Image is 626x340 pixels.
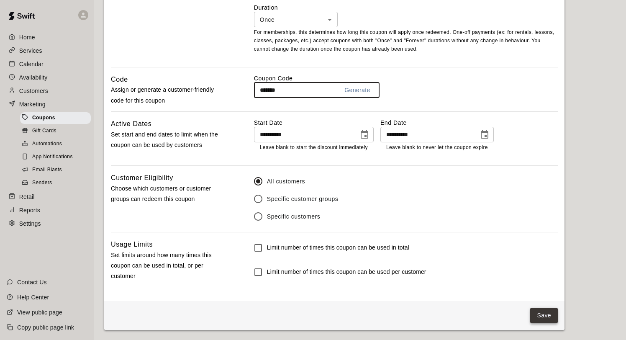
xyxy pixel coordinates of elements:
h6: Limit number of times this coupon can be used per customer [267,268,426,277]
div: Email Blasts [20,164,91,176]
a: Calendar [7,58,87,70]
p: Marketing [19,100,46,108]
a: Services [7,44,87,57]
label: Start Date [254,118,374,127]
h6: Usage Limits [111,239,153,250]
h6: Customer Eligibility [111,173,173,183]
h6: Code [111,74,128,85]
span: Senders [32,179,52,187]
a: Home [7,31,87,44]
p: Set start and end dates to limit when the coupon can be used by customers [111,129,227,150]
p: Assign or generate a customer-friendly code for this coupon [111,85,227,106]
p: Contact Us [17,278,47,286]
a: Availability [7,71,87,84]
p: Calendar [19,60,44,68]
p: Leave blank to start the discount immediately [260,144,368,152]
a: Coupons [20,111,94,124]
span: App Notifications [32,153,73,161]
a: Reports [7,204,87,216]
p: For memberships, this determines how long this coupon will apply once redeemed. One-off payments ... [254,28,558,54]
p: Choose which customers or customer groups can redeem this coupon [111,183,227,204]
div: Automations [20,138,91,150]
span: Specific customers [267,212,321,221]
a: Customers [7,85,87,97]
h6: Active Dates [111,118,152,129]
span: All customers [267,177,305,186]
p: Retail [19,193,35,201]
div: App Notifications [20,151,91,163]
a: App Notifications [20,151,94,164]
span: Gift Cards [32,127,56,135]
p: Leave blank to never let the coupon expire [386,144,488,152]
label: Coupon Code [254,74,558,82]
p: Settings [19,219,41,228]
div: Once [254,12,338,27]
p: Home [19,33,35,41]
span: Coupons [32,114,55,122]
span: Automations [32,140,62,148]
a: Senders [20,177,94,190]
p: Availability [19,73,48,82]
label: End Date [380,118,494,127]
a: Automations [20,138,94,151]
button: Generate [341,82,374,98]
button: Save [530,308,558,323]
div: Gift Cards [20,125,91,137]
p: Customers [19,87,48,95]
p: Reports [19,206,40,214]
p: Services [19,46,42,55]
p: Set limits around how many times this coupon can be used in total, or per customer [111,250,227,282]
div: Senders [20,177,91,189]
button: Choose date, selected date is Oct 24, 2025 [476,126,493,143]
a: Retail [7,191,87,203]
span: Email Blasts [32,166,62,174]
p: Help Center [17,293,49,301]
label: Duration [254,3,558,12]
a: Email Blasts [20,164,94,177]
a: Settings [7,217,87,230]
p: View public page [17,308,62,317]
span: Specific customer groups [267,195,339,203]
a: Marketing [7,98,87,111]
div: Coupons [20,112,91,124]
h6: Limit number of times this coupon can be used in total [267,243,409,252]
p: Copy public page link [17,323,74,332]
a: Gift Cards [20,124,94,137]
button: Choose date, selected date is Aug 14, 2025 [356,126,373,143]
